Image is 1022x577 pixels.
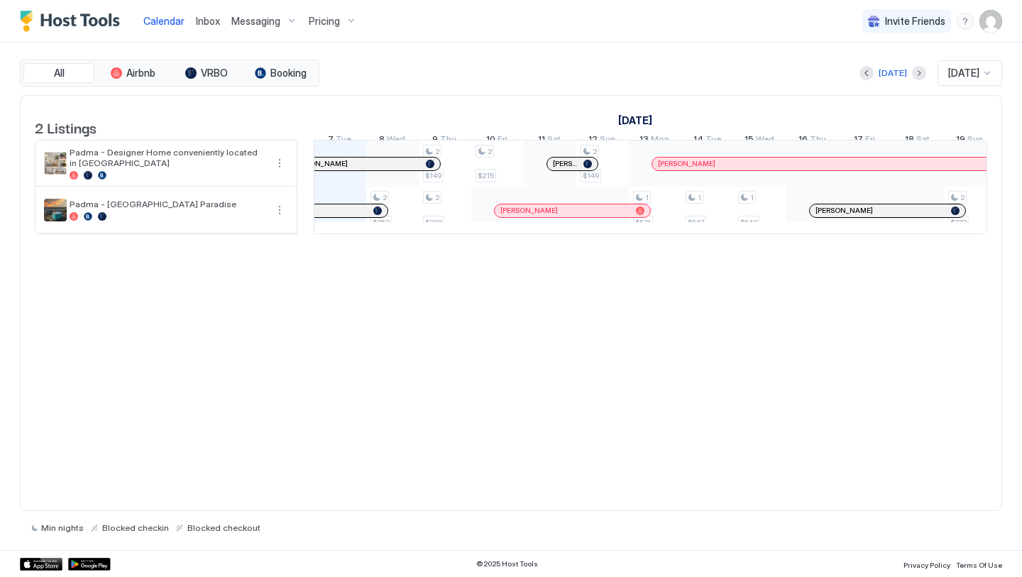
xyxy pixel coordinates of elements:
[901,131,933,151] a: October 18, 2025
[143,15,185,27] span: Calendar
[903,561,950,569] span: Privacy Policy
[126,67,155,79] span: Airbnb
[476,559,538,568] span: © 2025 Host Tools
[271,202,288,219] div: menu
[488,147,492,156] span: 2
[20,558,62,571] a: App Store
[916,133,930,148] span: Sat
[44,152,67,175] div: listing image
[328,133,334,148] span: 7
[960,193,965,202] span: 2
[850,131,879,151] a: October 17, 2025
[44,199,67,221] div: listing image
[290,159,348,168] span: [PERSON_NAME]
[187,522,260,533] span: Blocked checkout
[885,15,945,28] span: Invite Friends
[143,13,185,28] a: Calendar
[245,63,316,83] button: Booking
[498,133,507,148] span: Fri
[35,116,97,138] span: 2 Listings
[741,131,778,151] a: October 15, 2025
[795,131,830,151] a: October 16, 2025
[810,133,826,148] span: Thu
[651,133,669,148] span: Mon
[585,131,619,151] a: October 12, 2025
[435,193,439,202] span: 2
[271,155,288,172] div: menu
[270,67,307,79] span: Booking
[478,171,494,180] span: $215
[70,147,265,168] span: Padma - Designer Home conveniently located in [GEOGRAPHIC_DATA]
[615,110,656,131] a: October 1, 2025
[756,133,774,148] span: Wed
[373,218,390,227] span: $352
[196,13,220,28] a: Inbox
[645,193,649,202] span: 1
[593,147,597,156] span: 2
[97,63,168,83] button: Airbnb
[905,133,914,148] span: 18
[693,133,703,148] span: 14
[324,131,355,151] a: October 7, 2025
[956,133,965,148] span: 19
[744,133,754,148] span: 15
[425,171,441,180] span: $149
[383,193,387,202] span: 2
[639,133,649,148] span: 13
[196,15,220,27] span: Inbox
[879,67,907,79] div: [DATE]
[171,63,242,83] button: VRBO
[956,561,1002,569] span: Terms Of Use
[912,66,926,80] button: Next month
[20,60,319,87] div: tab-group
[486,133,495,148] span: 10
[429,131,460,151] a: October 9, 2025
[740,218,757,227] span: $543
[750,193,754,202] span: 1
[948,67,979,79] span: [DATE]
[231,15,280,28] span: Messaging
[68,558,111,571] a: Google Play Store
[952,131,987,151] a: October 19, 2025
[70,199,265,209] span: Padma - [GEOGRAPHIC_DATA] Paradise
[690,131,725,151] a: October 14, 2025
[534,131,564,151] a: October 11, 2025
[588,133,598,148] span: 12
[635,218,651,227] span: $574
[538,133,545,148] span: 11
[201,67,228,79] span: VRBO
[979,10,1002,33] div: User profile
[553,159,578,168] span: [PERSON_NAME]
[379,133,385,148] span: 8
[500,206,558,215] span: [PERSON_NAME]
[41,522,84,533] span: Min nights
[102,522,169,533] span: Blocked checkin
[950,218,967,227] span: $273
[547,133,561,148] span: Sat
[956,556,1002,571] a: Terms Of Use
[336,133,351,148] span: Tue
[425,218,442,227] span: $382
[957,13,974,30] div: menu
[705,133,721,148] span: Tue
[387,133,405,148] span: Wed
[271,155,288,172] button: More options
[815,206,873,215] span: [PERSON_NAME]
[636,131,673,151] a: October 13, 2025
[865,133,875,148] span: Fri
[877,65,909,82] button: [DATE]
[440,133,456,148] span: Thu
[375,131,409,151] a: October 8, 2025
[798,133,808,148] span: 16
[483,131,511,151] a: October 10, 2025
[583,171,599,180] span: $149
[20,11,126,32] a: Host Tools Logo
[854,133,863,148] span: 17
[600,133,615,148] span: Sun
[309,15,340,28] span: Pricing
[688,218,704,227] span: $567
[54,67,65,79] span: All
